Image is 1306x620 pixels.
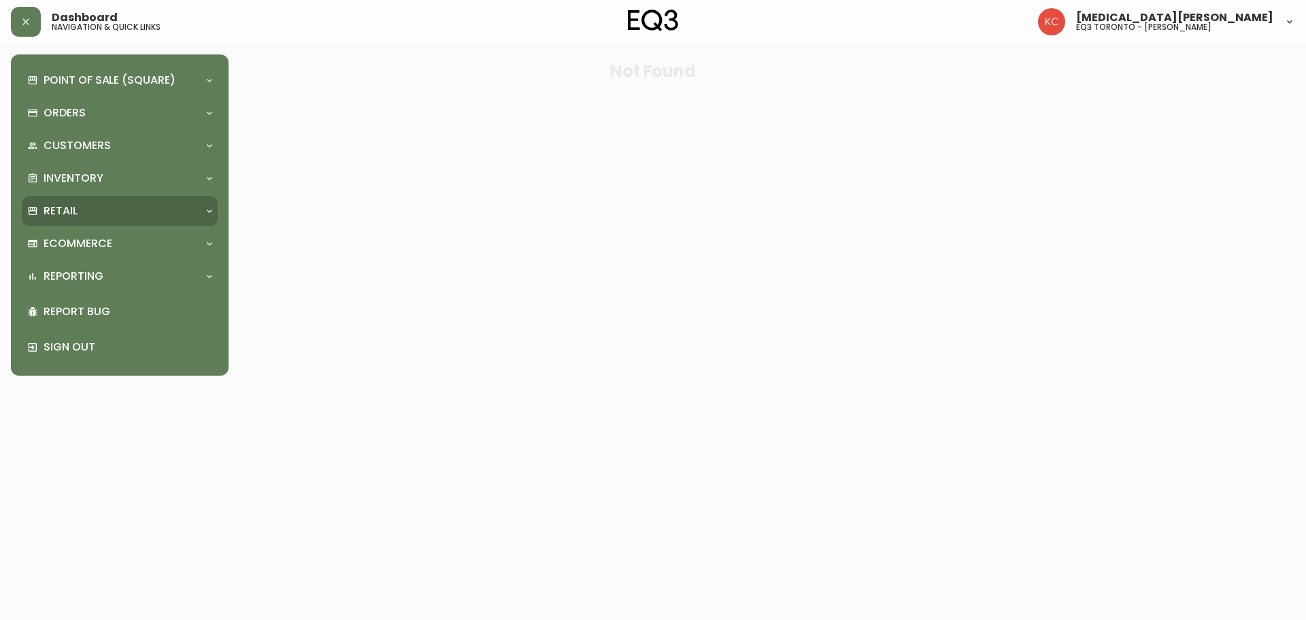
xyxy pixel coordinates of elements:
p: Retail [44,203,78,218]
div: Reporting [22,261,218,291]
div: Sign Out [22,329,218,365]
div: Orders [22,98,218,128]
div: Report Bug [22,294,218,329]
img: 6487344ffbf0e7f3b216948508909409 [1038,8,1065,35]
div: Ecommerce [22,229,218,259]
img: logo [628,10,678,31]
p: Reporting [44,269,103,284]
p: Customers [44,138,111,153]
div: Point of Sale (Square) [22,65,218,95]
p: Report Bug [44,304,212,319]
h5: navigation & quick links [52,23,161,31]
p: Orders [44,105,86,120]
p: Ecommerce [44,236,112,251]
h5: eq3 toronto - [PERSON_NAME] [1076,23,1211,31]
span: [MEDICAL_DATA][PERSON_NAME] [1076,12,1273,23]
span: Dashboard [52,12,118,23]
p: Inventory [44,171,103,186]
div: Retail [22,196,218,226]
div: Inventory [22,163,218,193]
div: Customers [22,131,218,161]
p: Point of Sale (Square) [44,73,175,88]
p: Sign Out [44,340,212,355]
